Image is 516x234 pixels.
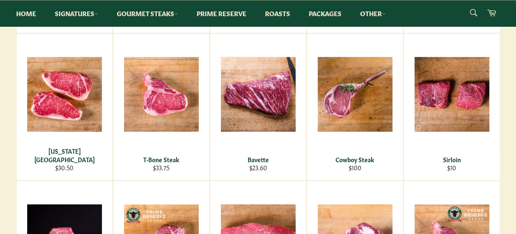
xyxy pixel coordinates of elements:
div: $23.60 [215,164,301,172]
div: $100 [312,164,398,172]
div: $33.75 [118,164,204,172]
div: $10 [409,164,494,172]
a: Sirloin Sirloin $10 [403,33,500,180]
a: T-Bone Steak T-Bone Steak $33.75 [113,33,210,180]
div: T-Bone Steak [118,155,204,164]
a: Gourmet Steaks [108,0,186,26]
div: $30.50 [22,164,107,172]
a: Signatures [46,0,107,26]
div: Bavette [215,155,301,164]
a: Bavette Bavette $23.60 [210,33,307,180]
img: Sirloin [414,57,489,132]
img: Bavette [221,57,296,132]
a: Cowboy Steak Cowboy Steak $100 [307,33,403,180]
div: Sirloin [409,155,494,164]
a: New York Strip [US_STATE][GEOGRAPHIC_DATA] $30.50 [16,33,113,180]
a: Home [8,0,45,26]
a: Other [352,0,394,26]
div: [US_STATE][GEOGRAPHIC_DATA] [22,147,107,164]
a: Packages [300,0,350,26]
img: New York Strip [27,57,102,132]
div: Cowboy Steak [312,155,398,164]
img: T-Bone Steak [124,57,199,132]
img: Cowboy Steak [318,57,392,132]
a: Roasts [257,0,299,26]
a: Prime Reserve [188,0,255,26]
